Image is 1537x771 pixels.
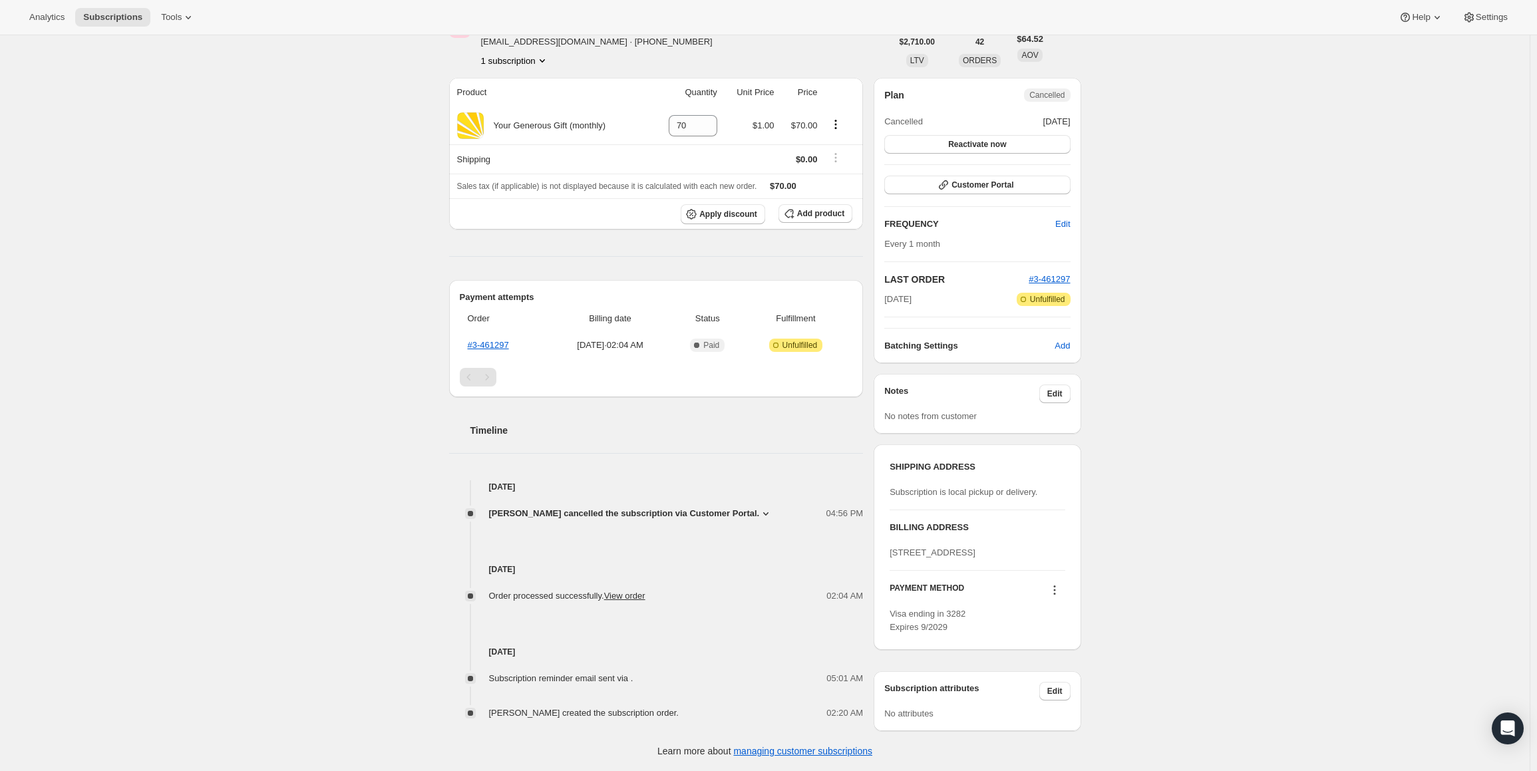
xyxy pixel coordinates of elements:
span: Status [676,312,739,325]
span: 02:20 AM [826,706,863,720]
button: Customer Portal [884,176,1070,194]
h4: [DATE] [449,645,864,659]
span: [PERSON_NAME] cancelled the subscription via Customer Portal. [489,507,760,520]
span: Unfulfilled [782,340,818,351]
span: Sales tax (if applicable) is not displayed because it is calculated with each new order. [457,182,757,191]
span: No notes from customer [884,411,977,421]
button: Shipping actions [825,150,846,165]
h6: Batching Settings [884,339,1055,353]
span: [DATE] [1043,115,1071,128]
button: Analytics [21,8,73,27]
h3: PAYMENT METHOD [890,583,964,601]
span: ORDERS [963,56,997,65]
h4: [DATE] [449,480,864,494]
button: Tools [153,8,203,27]
span: [DATE] [884,293,912,306]
span: $64.52 [1017,33,1043,46]
span: Add product [797,208,844,219]
span: Reactivate now [948,139,1006,150]
th: Unit Price [721,78,778,107]
span: LTV [910,56,924,65]
span: Billing date [552,312,668,325]
h3: Notes [884,385,1039,403]
span: Every 1 month [884,239,940,249]
span: 42 [975,37,984,47]
button: Product actions [825,117,846,132]
span: Edit [1047,686,1063,696]
span: Add [1055,339,1070,353]
h2: LAST ORDER [884,273,1029,286]
a: managing customer subscriptions [733,746,872,756]
span: Help [1412,12,1430,23]
button: [PERSON_NAME] cancelled the subscription via Customer Portal. [489,507,773,520]
span: AOV [1021,51,1038,60]
span: $2,710.00 [900,37,935,47]
button: Edit [1039,682,1071,700]
th: Order [460,304,549,333]
th: Quantity [650,78,721,107]
span: $70.00 [791,120,818,130]
div: Your Generous Gift (monthly) [484,119,606,132]
h2: Plan [884,88,904,102]
img: product img [457,112,484,139]
span: Analytics [29,12,65,23]
span: [STREET_ADDRESS] [890,547,975,557]
button: #3-461297 [1029,273,1070,286]
span: $70.00 [770,181,796,191]
span: [EMAIL_ADDRESS][DOMAIN_NAME] · [PHONE_NUMBER] [481,35,724,49]
a: #3-461297 [468,340,509,350]
span: Customer Portal [951,180,1013,190]
button: Add [1047,335,1078,357]
span: 04:56 PM [826,507,864,520]
button: Settings [1454,8,1516,27]
div: Open Intercom Messenger [1492,712,1524,744]
h2: Payment attempts [460,291,853,304]
nav: Pagination [460,368,853,386]
h3: Subscription attributes [884,682,1039,700]
a: #3-461297 [1029,274,1070,284]
h4: [DATE] [449,563,864,576]
span: Order processed successfully. [489,591,645,601]
span: Settings [1476,12,1508,23]
h3: BILLING ADDRESS [890,521,1065,534]
span: Tools [161,12,182,23]
h3: SHIPPING ADDRESS [890,460,1065,474]
button: Subscriptions [75,8,150,27]
th: Price [778,78,822,107]
button: Edit [1039,385,1071,403]
span: Edit [1055,218,1070,231]
span: Cancelled [884,115,923,128]
p: Learn more about [657,744,872,758]
button: Product actions [481,54,549,67]
span: Cancelled [1029,90,1065,100]
span: Edit [1047,388,1063,399]
button: Edit [1047,214,1078,235]
a: View order [604,591,645,601]
button: Apply discount [681,204,765,224]
span: Fulfillment [747,312,845,325]
span: Subscription is local pickup or delivery. [890,487,1037,497]
button: $2,710.00 [892,33,943,51]
h2: FREQUENCY [884,218,1055,231]
button: 42 [967,33,992,51]
span: No attributes [884,708,934,718]
span: Subscription reminder email sent via . [489,673,633,683]
th: Product [449,78,651,107]
button: Add product [778,204,852,223]
span: $1.00 [753,120,774,130]
span: $0.00 [796,154,818,164]
span: [PERSON_NAME] created the subscription order. [489,708,679,718]
th: Shipping [449,144,651,174]
span: [DATE] · 02:04 AM [552,339,668,352]
span: Unfulfilled [1030,294,1065,305]
button: Reactivate now [884,135,1070,154]
span: Apply discount [699,209,757,220]
span: 05:01 AM [826,672,863,685]
h2: Timeline [470,424,864,437]
span: Paid [703,340,719,351]
span: Subscriptions [83,12,142,23]
span: Visa ending in 3282 Expires 9/2029 [890,609,965,632]
button: Help [1391,8,1451,27]
span: 02:04 AM [826,589,863,603]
